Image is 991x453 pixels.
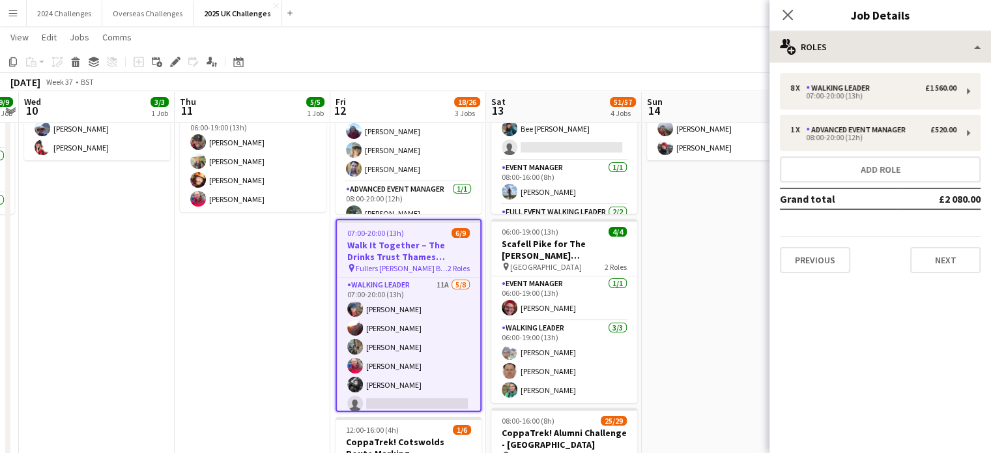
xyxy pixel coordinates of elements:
span: 2 Roles [448,263,470,273]
span: Edit [42,31,57,43]
button: Overseas Challenges [102,1,194,26]
a: Edit [36,29,62,46]
span: 4/4 [609,227,627,237]
span: Week 37 [43,77,76,87]
h3: Job Details [769,7,991,23]
span: Comms [102,31,132,43]
a: Jobs [65,29,94,46]
div: Advanced Event Manager [806,125,911,134]
span: 07:00-20:00 (13h) [347,228,404,238]
span: 12 [334,103,346,118]
app-card-role: Advanced Event Manager1/108:00-20:00 (12h)[PERSON_NAME] [336,182,481,226]
span: 2 Roles [605,262,627,272]
app-card-role: Walking Leader4/406:00-19:00 (13h)[PERSON_NAME][PERSON_NAME][PERSON_NAME][PERSON_NAME] [180,111,326,212]
div: BST [81,77,94,87]
span: 14 [645,103,663,118]
span: [GEOGRAPHIC_DATA] [510,262,582,272]
span: 12:00-16:00 (4h) [346,425,399,435]
app-card-role: Event Manager1/106:00-19:00 (13h)[PERSON_NAME] [491,276,637,321]
span: 25/29 [601,416,627,426]
span: Sun [647,96,663,108]
app-job-card: 06:00-19:00 (13h)4/4Scafell Pike for The [PERSON_NAME] [PERSON_NAME] Trust [GEOGRAPHIC_DATA]2 Rol... [491,219,637,403]
a: View [5,29,34,46]
div: Roles [769,31,991,63]
button: Previous [780,247,850,273]
div: 07:00-20:00 (13h) [790,93,956,99]
app-job-card: 07:00-20:00 (13h)6/9Walk It Together – The Drinks Trust Thames Footpath Challenge Fullers [PERSON... [336,219,481,412]
a: Comms [97,29,137,46]
span: 3/3 [151,97,169,107]
span: View [10,31,29,43]
h3: Scafell Pike for The [PERSON_NAME] [PERSON_NAME] Trust [491,238,637,261]
span: 10 [22,103,41,118]
div: 8 x [790,83,806,93]
button: Add role [780,156,981,183]
span: 06:00-19:00 (13h) [502,227,558,237]
span: 11 [178,103,196,118]
span: 51/57 [610,97,636,107]
div: £520.00 [930,125,956,134]
div: 1 Job [151,108,168,118]
span: Jobs [70,31,89,43]
div: Walking Leader [806,83,875,93]
span: 6/9 [452,228,470,238]
span: 13 [489,103,506,118]
button: 2025 UK Challenges [194,1,282,26]
div: 4 Jobs [610,108,635,118]
div: £1 560.00 [925,83,956,93]
div: 1 x [790,125,806,134]
span: Sat [491,96,506,108]
app-card-role: Walking Leader3/306:00-19:00 (13h)[PERSON_NAME][PERSON_NAME][PERSON_NAME] [491,321,637,403]
td: Grand total [780,188,898,209]
span: 18/26 [454,97,480,107]
div: 3 Jobs [455,108,480,118]
button: 2024 Challenges [27,1,102,26]
div: 08:00-20:00 (12h) [790,134,956,141]
div: 1 Job [307,108,324,118]
h3: CoppaTrek! Alumni Challenge - [GEOGRAPHIC_DATA] [491,427,637,450]
app-card-role: Event Manager1/108:00-16:00 (8h)[PERSON_NAME] [491,160,637,205]
h3: Walk It Together – The Drinks Trust Thames Footpath Challenge [337,239,480,263]
span: 08:00-16:00 (8h) [502,416,554,426]
button: Next [910,247,981,273]
div: [DATE] [10,76,40,89]
span: Fri [336,96,346,108]
span: Wed [24,96,41,108]
app-card-role: Full Event Walking Leader2/2 [491,205,637,272]
span: Fullers [PERSON_NAME] Brewery, [GEOGRAPHIC_DATA] [356,263,448,273]
span: 1/6 [453,425,471,435]
td: £2 080.00 [898,188,981,209]
span: 5/5 [306,97,324,107]
span: Thu [180,96,196,108]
